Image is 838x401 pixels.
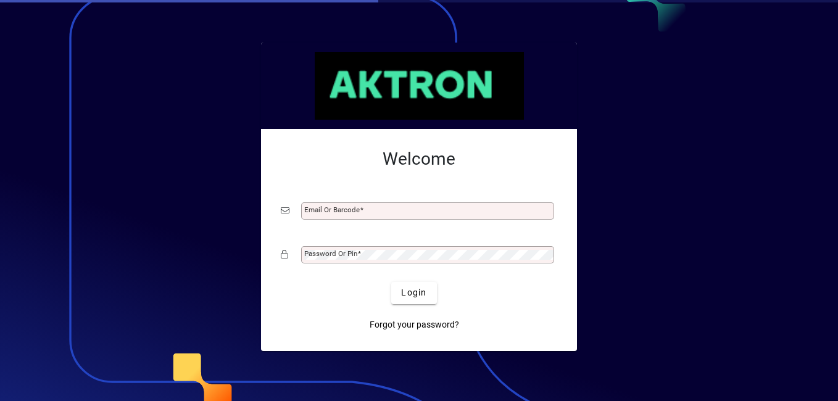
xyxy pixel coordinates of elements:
h2: Welcome [281,149,557,170]
span: Forgot your password? [370,318,459,331]
span: Login [401,286,426,299]
mat-label: Password or Pin [304,249,357,258]
mat-label: Email or Barcode [304,205,360,214]
a: Forgot your password? [365,314,464,336]
button: Login [391,282,436,304]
